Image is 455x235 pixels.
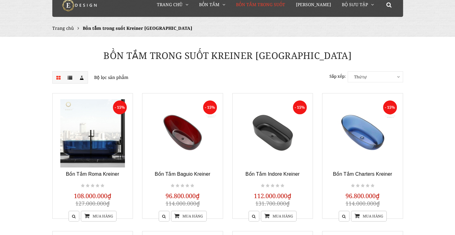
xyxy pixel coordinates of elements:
a: Bồn Tắm Roma Kreiner [66,171,119,177]
span: Bồn tắm trong suốt Kreiner [GEOGRAPHIC_DATA] [83,25,192,31]
a: Mua hàng [261,211,297,221]
span: Bồn Tắm [199,2,219,7]
a: Bồn Tắm Baguio Kreiner [155,171,210,177]
span: Bộ Sưu Tập [342,2,368,7]
i: Not rated yet! [266,183,269,189]
span: 112.000.000₫ [254,192,291,200]
span: 114.000.000₫ [345,200,380,207]
i: Not rated yet! [181,183,184,189]
i: Not rated yet! [281,183,284,189]
i: Not rated yet! [361,183,364,189]
i: Not rated yet! [276,183,279,189]
a: Bồn Tắm Charters Kreiner [333,171,392,177]
p: Bộ lọc sản phẩm [52,71,223,84]
a: Mua hàng [171,211,206,221]
a: Mua hàng [351,211,386,221]
i: Not rated yet! [171,183,174,189]
span: 96.800.000₫ [345,192,380,200]
div: Not rated yet! [170,182,195,190]
span: Bồn Tắm Trong Suốt [236,2,285,7]
i: Not rated yet! [81,183,85,189]
span: 131.700.000₫ [255,200,289,207]
i: Not rated yet! [176,183,179,189]
h1: Bồn tắm trong suốt Kreiner [GEOGRAPHIC_DATA] [48,49,408,62]
i: Not rated yet! [186,183,189,189]
i: Not rated yet! [190,183,194,189]
i: Not rated yet! [261,183,265,189]
a: Trang chủ [52,25,74,31]
i: Not rated yet! [365,183,369,189]
span: - 15% [293,100,307,114]
a: Mua hàng [81,211,117,221]
i: Not rated yet! [370,183,374,189]
span: - 15% [113,100,127,114]
span: - 15% [383,100,397,114]
i: Not rated yet! [356,183,359,189]
span: 108.000.000₫ [74,192,111,200]
span: 96.800.000₫ [166,192,200,200]
i: Not rated yet! [91,183,94,189]
span: 114.000.000₫ [166,200,200,207]
span: Thứ tự [348,72,403,82]
i: Not rated yet! [271,183,274,189]
i: Not rated yet! [351,183,354,189]
div: Not rated yet! [350,182,375,190]
div: Not rated yet! [260,182,285,190]
i: Not rated yet! [86,183,90,189]
span: Trang chủ [157,2,182,7]
a: Bồn Tắm Indore Kreiner [245,171,300,177]
span: - 15% [203,100,217,114]
i: Not rated yet! [96,183,99,189]
span: [PERSON_NAME] [296,2,331,7]
label: Sắp xếp: [329,71,346,81]
i: Not rated yet! [101,183,104,189]
span: 127.000.000₫ [75,200,110,207]
div: Not rated yet! [80,182,105,190]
